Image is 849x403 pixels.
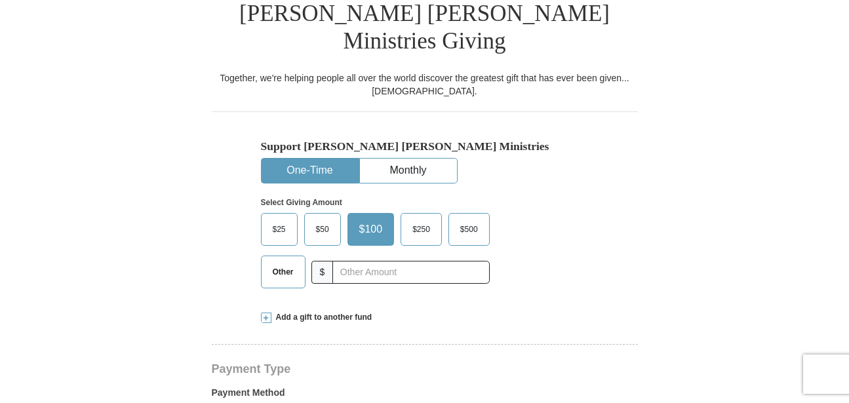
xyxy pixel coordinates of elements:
[406,220,437,239] span: $250
[266,262,300,282] span: Other
[261,198,342,207] strong: Select Giving Amount
[271,312,372,323] span: Add a gift to another fund
[311,261,334,284] span: $
[353,220,389,239] span: $100
[360,159,457,183] button: Monthly
[332,261,489,284] input: Other Amount
[261,140,589,153] h5: Support [PERSON_NAME] [PERSON_NAME] Ministries
[262,159,359,183] button: One-Time
[212,364,638,374] h4: Payment Type
[309,220,336,239] span: $50
[454,220,484,239] span: $500
[212,71,638,98] div: Together, we're helping people all over the world discover the greatest gift that has ever been g...
[266,220,292,239] span: $25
